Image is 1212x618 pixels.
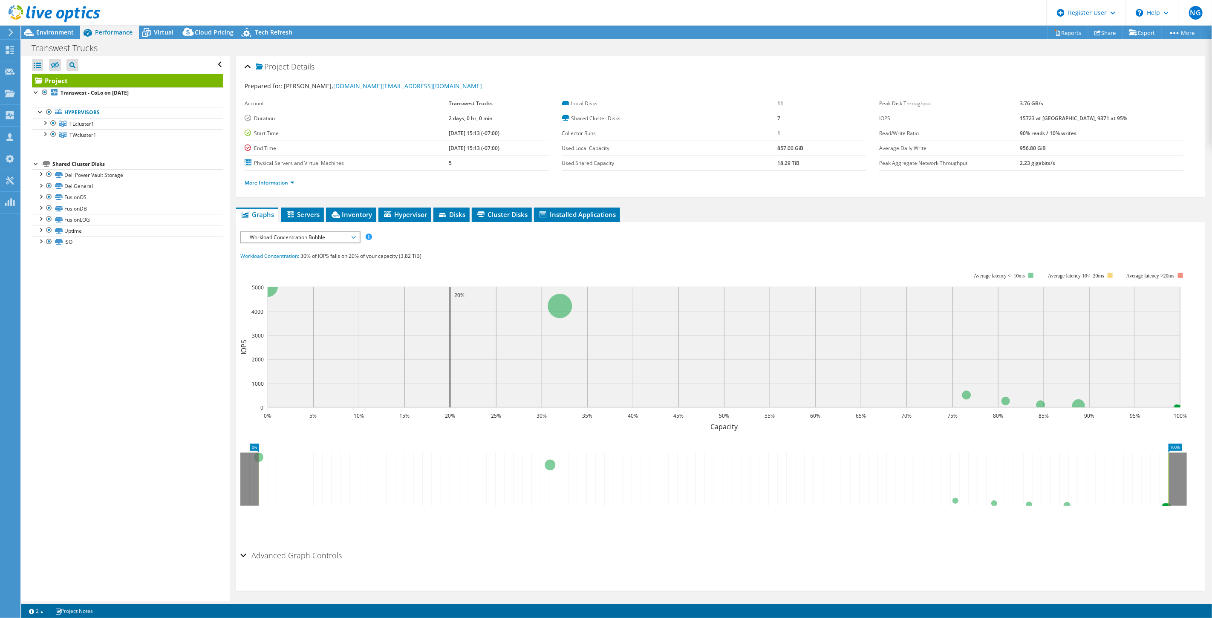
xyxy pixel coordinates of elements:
[252,284,264,291] text: 5000
[778,115,781,122] b: 7
[49,606,99,616] a: Project Notes
[333,82,482,90] a: [DOMAIN_NAME][EMAIL_ADDRESS][DOMAIN_NAME]
[879,99,1020,108] label: Peak Disk Throughput
[491,412,501,419] text: 25%
[1162,26,1201,39] a: More
[449,100,493,107] b: Transwest Trucks
[32,192,223,203] a: FusionOS
[32,74,223,87] a: Project
[95,28,133,36] span: Performance
[239,340,248,355] text: IOPS
[1189,6,1203,20] span: NG
[1020,144,1046,152] b: 956.80 GiB
[32,107,223,118] a: Hypervisors
[245,144,449,153] label: End Time
[454,292,465,299] text: 20%
[765,412,775,419] text: 55%
[251,308,263,315] text: 4000
[1020,100,1044,107] b: 3.76 GB/s
[562,144,778,153] label: Used Local Capacity
[901,412,912,419] text: 70%
[32,87,223,98] a: Transwest - CoLo on [DATE]
[256,63,289,71] span: Project
[778,144,804,152] b: 857.00 GiB
[245,159,449,167] label: Physical Servers and Virtual Machines
[330,210,372,219] span: Inventory
[52,159,223,169] div: Shared Cluster Disks
[32,129,223,140] a: TWcluster1
[974,273,1025,279] tspan: Average latency <=10ms
[538,210,616,219] span: Installed Applications
[879,129,1020,138] label: Read/Write Ratio
[245,179,294,186] a: More Information
[778,130,781,137] b: 1
[562,159,778,167] label: Used Shared Capacity
[1039,412,1049,419] text: 85%
[300,252,421,260] span: 30% of IOPS falls on 20% of your capacity (3.82 TiB)
[245,129,449,138] label: Start Time
[1020,130,1077,137] b: 90% reads / 10% writes
[1126,273,1174,279] text: Average latency >20ms
[32,169,223,180] a: Dell Power Vault Storage
[240,210,274,219] span: Graphs
[879,144,1020,153] label: Average Daily Write
[309,412,317,419] text: 5%
[28,43,111,53] h1: Transwest Trucks
[245,99,449,108] label: Account
[1136,9,1143,17] svg: \n
[449,130,500,137] b: [DATE] 15:13 (-07:00)
[286,210,320,219] span: Servers
[710,422,738,431] text: Capacity
[562,99,778,108] label: Local Disks
[810,412,820,419] text: 60%
[582,412,592,419] text: 35%
[252,332,264,339] text: 3000
[264,412,271,419] text: 0%
[1020,159,1056,167] b: 2.23 gigabits/s
[32,214,223,225] a: FusionLOG
[245,82,283,90] label: Prepared for:
[1084,412,1094,419] text: 90%
[23,606,49,616] a: 2
[537,412,547,419] text: 30%
[32,203,223,214] a: FusionDB
[438,210,465,219] span: Disks
[778,159,800,167] b: 18.29 TiB
[291,61,315,72] span: Details
[1130,412,1140,419] text: 95%
[445,412,455,419] text: 20%
[673,412,684,419] text: 45%
[195,28,234,36] span: Cloud Pricing
[449,115,493,122] b: 2 days, 0 hr, 0 min
[947,412,958,419] text: 75%
[32,237,223,248] a: ISO
[879,114,1020,123] label: IOPS
[856,412,866,419] text: 65%
[399,412,410,419] text: 15%
[154,28,173,36] span: Virtual
[879,159,1020,167] label: Peak Aggregate Network Throughput
[383,210,427,219] span: Hypervisor
[32,225,223,236] a: Uptime
[260,404,263,411] text: 0
[69,120,94,127] span: TLcluster1
[252,380,264,387] text: 1000
[449,159,452,167] b: 5
[69,131,96,139] span: TWcluster1
[36,28,74,36] span: Environment
[1020,115,1128,122] b: 15723 at [GEOGRAPHIC_DATA], 9371 at 95%
[562,114,778,123] label: Shared Cluster Disks
[32,181,223,192] a: DellGeneral
[240,252,299,260] span: Workload Concentration:
[476,210,528,219] span: Cluster Disks
[240,547,342,564] h2: Advanced Graph Controls
[562,129,778,138] label: Collector Runs
[628,412,638,419] text: 40%
[245,232,355,243] span: Workload Concentration Bubble
[778,100,784,107] b: 11
[993,412,1003,419] text: 80%
[1088,26,1123,39] a: Share
[255,28,292,36] span: Tech Refresh
[61,89,129,96] b: Transwest - CoLo on [DATE]
[1048,273,1104,279] tspan: Average latency 10<=20ms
